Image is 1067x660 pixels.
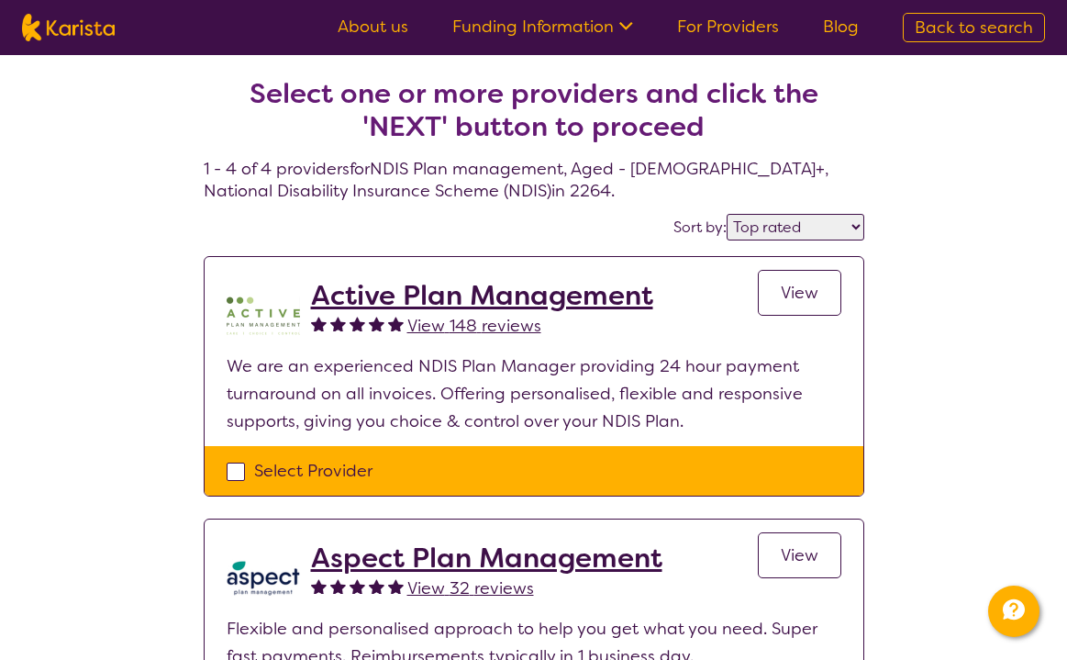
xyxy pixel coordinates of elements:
a: About us [338,16,408,38]
a: For Providers [677,16,779,38]
img: fullstar [369,316,384,331]
p: We are an experienced NDIS Plan Manager providing 24 hour payment turnaround on all invoices. Off... [227,352,841,435]
img: fullstar [311,578,327,594]
a: View [758,270,841,316]
a: Funding Information [452,16,633,38]
a: Blog [823,16,859,38]
a: Aspect Plan Management [311,542,662,575]
img: fullstar [388,578,404,594]
a: View [758,532,841,578]
label: Sort by: [673,218,727,237]
img: lkb8hqptqmnl8bp1urdw.png [227,542,300,615]
span: Back to search [915,17,1033,39]
span: View [781,544,818,566]
span: View 148 reviews [407,315,541,337]
span: View 32 reviews [407,577,534,599]
img: fullstar [350,578,365,594]
img: fullstar [369,578,384,594]
a: View 32 reviews [407,575,534,602]
h4: 1 - 4 of 4 providers for NDIS Plan management , Aged - [DEMOGRAPHIC_DATA]+ , National Disability ... [204,33,864,202]
img: fullstar [388,316,404,331]
a: Active Plan Management [311,279,653,312]
img: fullstar [330,578,346,594]
a: Back to search [903,13,1045,42]
span: View [781,282,818,304]
h2: Select one or more providers and click the 'NEXT' button to proceed [226,77,842,143]
img: fullstar [330,316,346,331]
img: fullstar [350,316,365,331]
img: Karista logo [22,14,115,41]
img: pypzb5qm7jexfhutod0x.png [227,279,300,352]
button: Channel Menu [988,586,1039,637]
img: fullstar [311,316,327,331]
a: View 148 reviews [407,312,541,340]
